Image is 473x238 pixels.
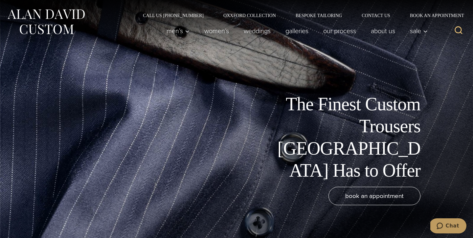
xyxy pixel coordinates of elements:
[352,13,400,18] a: Contact Us
[403,24,431,37] button: Sale sub menu toggle
[159,24,197,37] button: Men’s sub menu toggle
[400,13,466,18] a: Book an Appointment
[430,218,466,235] iframe: Opens a widget where you can chat to one of our agents
[328,187,420,205] a: book an appointment
[214,13,286,18] a: Oxxford Collection
[286,13,352,18] a: Bespoke Tailoring
[133,13,466,18] nav: Secondary Navigation
[7,7,85,36] img: Alan David Custom
[197,24,236,37] a: Women’s
[345,191,404,201] span: book an appointment
[364,24,403,37] a: About Us
[278,24,316,37] a: Galleries
[273,93,420,182] h1: The Finest Custom Trousers [GEOGRAPHIC_DATA] Has to Offer
[451,23,466,39] button: View Search Form
[316,24,364,37] a: Our Process
[159,24,431,37] nav: Primary Navigation
[236,24,278,37] a: weddings
[133,13,214,18] a: Call Us [PHONE_NUMBER]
